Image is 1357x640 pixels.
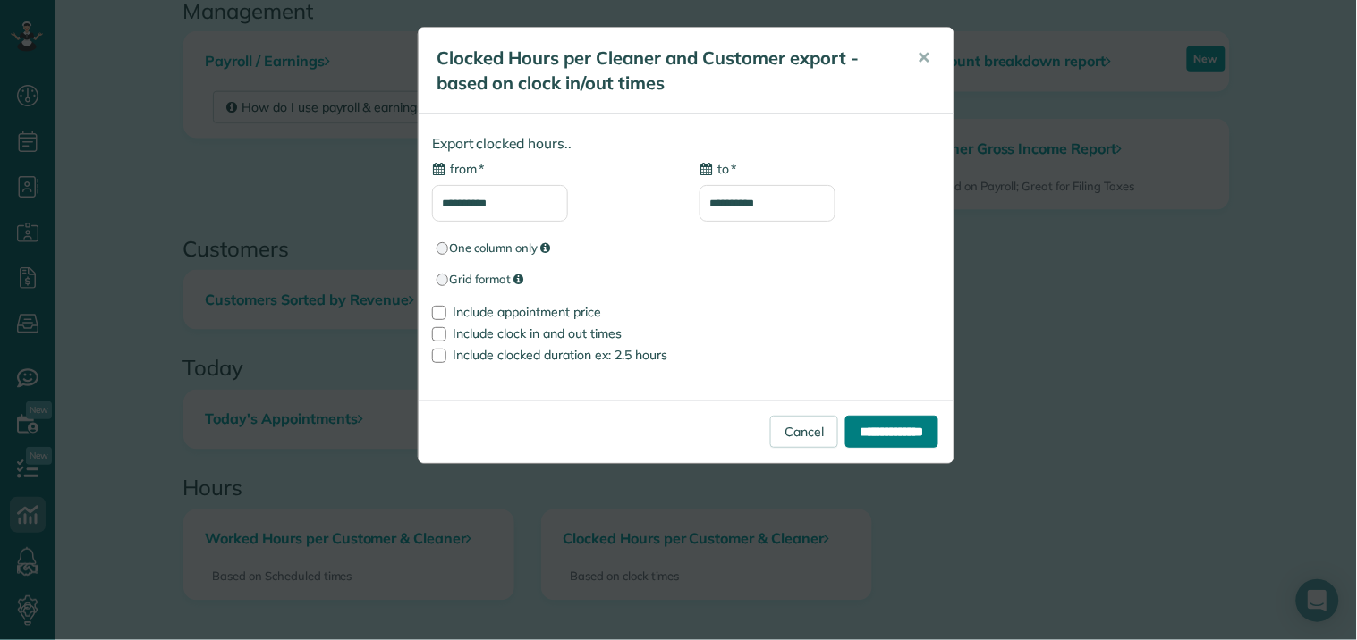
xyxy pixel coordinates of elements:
h4: Export clocked hours.. [432,136,940,151]
span: Include clock in and out times [453,325,622,341]
span: Include appointment price [453,304,601,320]
a: Cancel [770,416,838,448]
label: from [432,160,485,178]
span: ✕ [918,47,931,68]
span: Grid format [450,271,941,288]
label: to [700,160,737,178]
h5: Clocked Hours per Cleaner and Customer export - based on clock in/out times [437,46,893,96]
span: Include clocked duration ex: 2.5 hours [453,347,667,363]
span: One column only [450,240,941,257]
